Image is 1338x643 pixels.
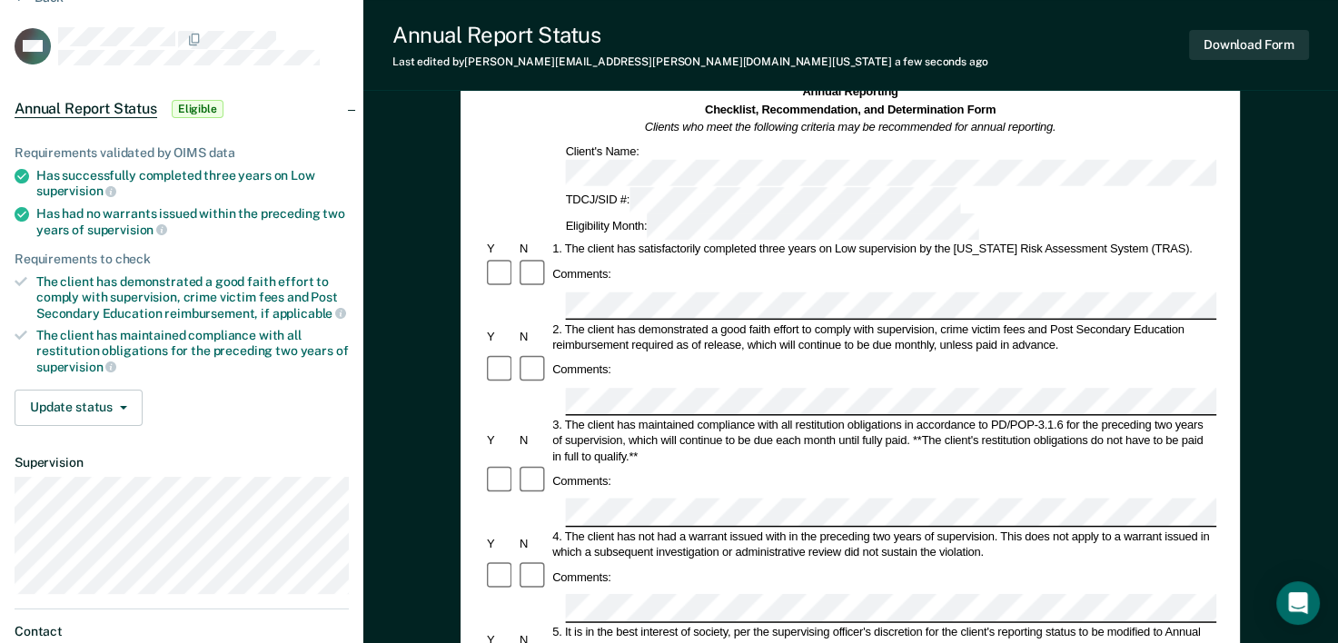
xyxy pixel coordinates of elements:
dt: Contact [15,624,349,639]
div: Comments: [550,473,614,489]
div: Eligibility Month: [563,213,982,240]
div: Comments: [550,362,614,378]
span: Eligible [172,100,223,118]
span: supervision [36,183,116,198]
strong: Checklist, Recommendation, and Determination Form [705,103,996,115]
button: Download Form [1189,30,1309,60]
div: Open Intercom Messenger [1276,581,1320,625]
div: 3. The client has maintained compliance with all restitution obligations in accordance to PD/POP-... [550,417,1217,464]
div: N [517,242,550,257]
em: Clients who meet the following criteria may be recommended for annual reporting. [645,121,1056,134]
div: The client has demonstrated a good faith effort to comply with supervision, crime victim fees and... [36,274,349,321]
div: N [517,432,550,448]
div: Y [484,432,517,448]
div: TDCJ/SID #: [563,187,964,213]
div: Comments: [550,266,614,282]
div: Annual Report Status [392,22,988,48]
span: supervision [36,360,116,374]
span: applicable [273,306,346,321]
div: Has had no warrants issued within the preceding two years of [36,206,349,237]
div: N [517,329,550,344]
div: Y [484,536,517,551]
div: 1. The client has satisfactorily completed three years on Low supervision by the [US_STATE] Risk ... [550,242,1217,257]
div: Last edited by [PERSON_NAME][EMAIL_ADDRESS][PERSON_NAME][DOMAIN_NAME][US_STATE] [392,55,988,68]
div: 2. The client has demonstrated a good faith effort to comply with supervision, crime victim fees ... [550,321,1217,353]
button: Update status [15,390,143,426]
div: Requirements to check [15,252,349,267]
span: supervision [87,223,167,237]
strong: Annual Reporting [803,85,898,98]
span: Annual Report Status [15,100,157,118]
div: Requirements validated by OIMS data [15,145,349,161]
span: a few seconds ago [895,55,988,68]
div: The client has maintained compliance with all restitution obligations for the preceding two years of [36,328,349,374]
div: Y [484,242,517,257]
div: 4. The client has not had a warrant issued with in the preceding two years of supervision. This d... [550,528,1217,559]
div: Y [484,329,517,344]
div: Has successfully completed three years on Low [36,168,349,199]
div: N [517,536,550,551]
dt: Supervision [15,455,349,470]
div: Comments: [550,569,614,585]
